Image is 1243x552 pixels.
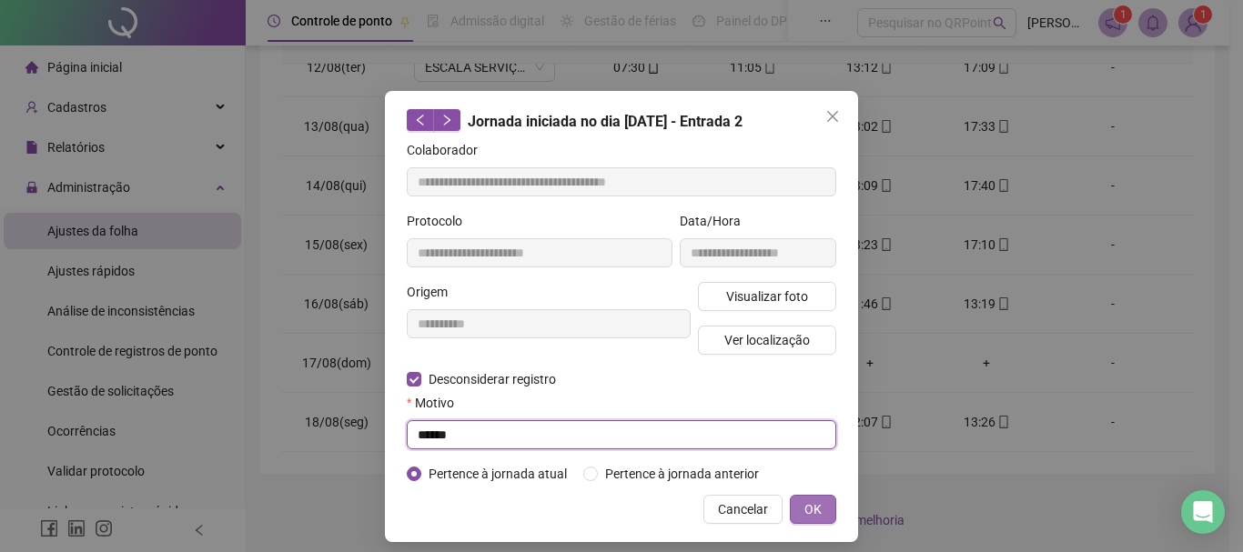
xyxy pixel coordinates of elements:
span: Pertence à jornada anterior [598,464,766,484]
button: Cancelar [703,495,783,524]
span: right [440,114,453,126]
span: Pertence à jornada atual [421,464,574,484]
div: Open Intercom Messenger [1181,490,1225,534]
button: Visualizar foto [698,282,836,311]
span: left [414,114,427,126]
button: OK [790,495,836,524]
button: Close [818,102,847,131]
label: Protocolo [407,211,474,231]
button: right [433,109,460,131]
label: Origem [407,282,460,302]
span: close [825,109,840,124]
label: Data/Hora [680,211,753,231]
label: Colaborador [407,140,490,160]
span: Cancelar [718,499,768,519]
div: Jornada iniciada no dia [DATE] - Entrada 2 [407,109,836,133]
span: Desconsiderar registro [421,369,563,389]
button: left [407,109,434,131]
button: Ver localização [698,326,836,355]
label: Motivo [407,393,466,413]
span: Visualizar foto [726,286,808,306]
span: Ver localização [724,330,810,350]
span: OK [804,499,822,519]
